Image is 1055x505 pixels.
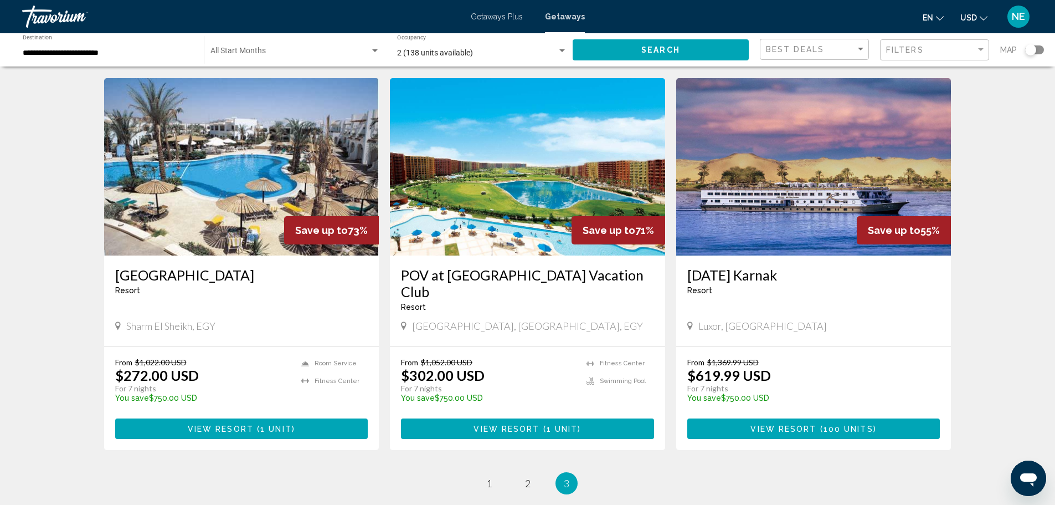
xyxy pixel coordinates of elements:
span: Sharm El Sheikh, EGY [126,320,215,332]
span: From [115,358,132,367]
mat-select: Sort by [766,45,866,54]
span: Save up to [295,225,348,236]
span: NE [1012,11,1025,22]
button: Search [573,39,749,60]
p: $619.99 USD [687,367,771,384]
button: View Resort(1 unit) [401,419,654,439]
iframe: Button to launch messaging window [1011,461,1046,496]
p: For 7 nights [687,384,929,394]
span: Fitness Center [315,378,359,385]
button: User Menu [1004,5,1033,28]
a: Getaways [545,12,585,21]
span: $1,369.99 USD [707,358,759,367]
a: [GEOGRAPHIC_DATA] [115,267,368,283]
span: 3 [564,477,569,489]
button: View Resort(1 unit) [115,419,368,439]
span: 1 [486,477,492,489]
span: Best Deals [766,45,824,54]
span: Resort [401,303,426,312]
p: $750.00 USD [115,394,291,402]
span: Save up to [868,225,920,236]
p: For 7 nights [401,384,575,394]
span: Fitness Center [600,360,645,367]
span: Map [1000,42,1017,58]
img: RU75E01X.jpg [676,78,951,256]
p: For 7 nights [115,384,291,394]
span: Resort [115,286,140,295]
span: ( ) [540,425,581,433]
span: [GEOGRAPHIC_DATA], [GEOGRAPHIC_DATA], EGY [412,320,643,332]
span: From [687,358,704,367]
span: From [401,358,418,367]
span: View Resort [750,425,816,433]
span: $1,022.00 USD [135,358,187,367]
span: 100 units [824,425,873,433]
div: 55% [857,216,951,244]
img: ii_dir1.jpg [104,78,379,256]
span: 2 (138 units available) [397,48,473,57]
span: View Resort [188,425,254,433]
span: Save up to [583,225,635,236]
a: POV at [GEOGRAPHIC_DATA] Vacation Club [401,267,654,300]
span: USD [960,13,977,22]
span: Room Service [315,360,357,367]
span: You save [687,394,721,402]
a: Travorium [22,6,460,28]
span: ( ) [817,425,877,433]
p: $302.00 USD [401,367,485,384]
span: You save [401,394,435,402]
button: Filter [880,39,989,62]
span: 2 [525,477,531,489]
span: Search [641,46,680,55]
button: Change language [923,9,944,25]
span: You save [115,394,149,402]
button: Change currency [960,9,987,25]
span: Luxor, [GEOGRAPHIC_DATA] [698,320,827,332]
div: 73% [284,216,379,244]
img: ii_pgf1.jpg [390,78,665,256]
ul: Pagination [104,472,951,494]
a: [DATE] Karnak [687,267,940,283]
p: $750.00 USD [401,394,575,402]
a: Getaways Plus [471,12,523,21]
span: Resort [687,286,712,295]
span: Swimming Pool [600,378,646,385]
span: 1 unit [547,425,578,433]
span: en [923,13,933,22]
p: $750.00 USD [687,394,929,402]
span: Filters [886,45,924,54]
span: $1,052.00 USD [421,358,472,367]
div: 71% [572,216,665,244]
span: ( ) [254,425,295,433]
button: View Resort(100 units) [687,419,940,439]
span: 1 unit [260,425,292,433]
p: $272.00 USD [115,367,199,384]
span: View Resort [474,425,539,433]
